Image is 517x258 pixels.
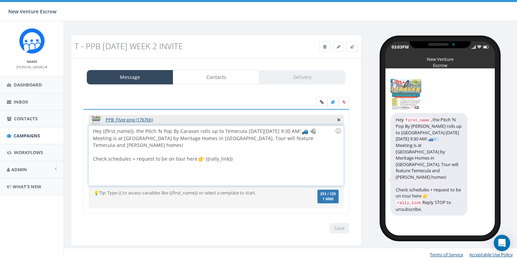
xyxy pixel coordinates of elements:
[13,184,41,190] span: What's New
[14,133,40,139] span: Campaigns
[89,190,301,196] div: 💡Tip: Type {{ to access variables like {{first_name}} or select a template to start.
[16,64,47,70] a: [PERSON_NAME]
[350,44,354,50] span: Send Test Message
[301,128,308,135] img: 🚙
[14,82,42,88] span: Dashboard
[337,44,340,50] span: Edit Campaign
[430,252,463,258] a: Terms of Service
[423,56,457,59] div: New Venture Escrow
[14,99,28,105] span: Inbox
[320,198,336,201] span: 1 MMS
[198,155,205,162] img: 👉
[494,235,510,251] div: Open Intercom Messenger
[14,149,43,155] span: Workflows
[391,113,467,216] div: Hey , the Pitch ’N Pop By [PERSON_NAME] rolls up to [GEOGRAPHIC_DATA] [DATE][DATE] 9:30 AM! 🚙💨 Me...
[320,192,336,196] span: 293 / 320
[310,128,316,135] img: 💨
[8,8,56,15] span: New Venture Escrow
[404,117,431,123] code: first_name
[396,200,422,206] code: rally_link
[87,70,173,84] a: Message
[339,97,349,107] span: Attach your media
[74,42,284,51] h3: T - PPB [DATE] Week 2 Invite
[392,44,409,50] div: 03:03PM
[469,252,513,258] a: Acceptable Use Policy
[14,116,38,122] span: Contacts
[19,28,45,54] img: Rally_Corp_Icon_1.png
[11,166,27,173] span: Admin
[327,97,339,107] label: Insert Template Text
[16,65,47,69] small: [PERSON_NAME]
[27,59,37,64] small: Name
[173,70,259,84] a: Contacts
[89,126,343,186] div: Hey {{first_name}}, the Pitch ’N Pop By Caravan rolls up to Temecula [DATE][DATE] 9:30 AM! Meetin...
[106,117,153,123] a: PPB_Flyer.png (1767kb)
[323,44,326,50] span: Delete Campaign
